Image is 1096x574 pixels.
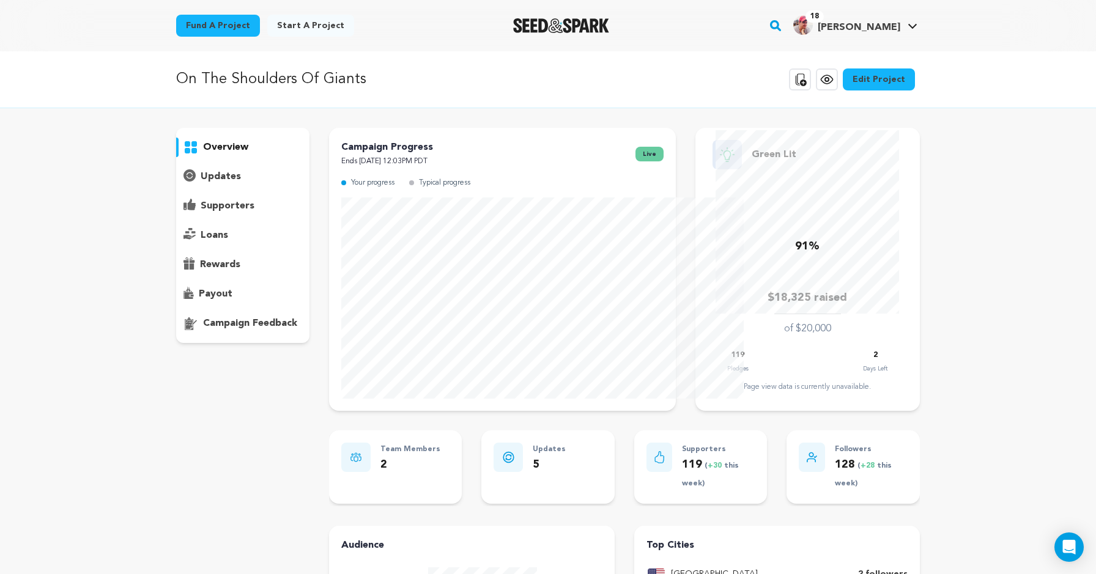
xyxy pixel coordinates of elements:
p: 2 [873,348,878,362]
p: Typical progress [419,176,470,190]
span: live [635,147,664,161]
p: Campaign Progress [341,140,433,155]
p: 2 [380,456,440,474]
a: Fund a project [176,15,260,37]
p: Updates [533,443,566,457]
button: overview [176,138,309,157]
h4: Audience [341,538,602,553]
p: Team Members [380,443,440,457]
p: supporters [201,199,254,213]
p: campaign feedback [203,316,297,331]
button: supporters [176,196,309,216]
h4: Top Cities [646,538,908,553]
p: 119 [682,456,755,491]
img: Seed&Spark Logo Dark Mode [513,18,609,33]
p: rewards [200,257,240,272]
p: 5 [533,456,566,474]
button: loans [176,226,309,245]
button: campaign feedback [176,314,309,333]
p: of $20,000 [784,322,831,336]
p: overview [203,140,248,155]
a: Start a project [267,15,354,37]
a: Edit Project [843,68,915,90]
button: updates [176,167,309,186]
span: Scott D.'s Profile [791,13,920,39]
p: 91% [795,238,820,256]
span: [PERSON_NAME] [818,23,900,32]
p: Your progress [351,176,394,190]
span: +28 [861,462,877,469]
button: rewards [176,255,309,274]
div: Open Intercom Messenger [1054,532,1084,562]
p: loans [201,228,228,243]
a: Seed&Spark Homepage [513,18,609,33]
p: updates [201,169,241,184]
span: 18 [805,10,824,23]
div: Scott D.'s Profile [793,15,900,35]
a: Scott D.'s Profile [791,13,920,35]
p: Ends [DATE] 12:03PM PDT [341,155,433,169]
p: Days Left [863,362,887,375]
p: Followers [835,443,908,457]
span: +30 [708,462,724,469]
img: 73bbabdc3393ef94.png [793,15,813,35]
p: 128 [835,456,908,491]
button: payout [176,284,309,304]
p: payout [199,287,232,301]
span: ( this week) [835,462,892,487]
div: Page view data is currently unavailable. [708,382,908,392]
span: ( this week) [682,462,739,487]
p: On The Shoulders Of Giants [176,68,366,90]
p: Supporters [682,443,755,457]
